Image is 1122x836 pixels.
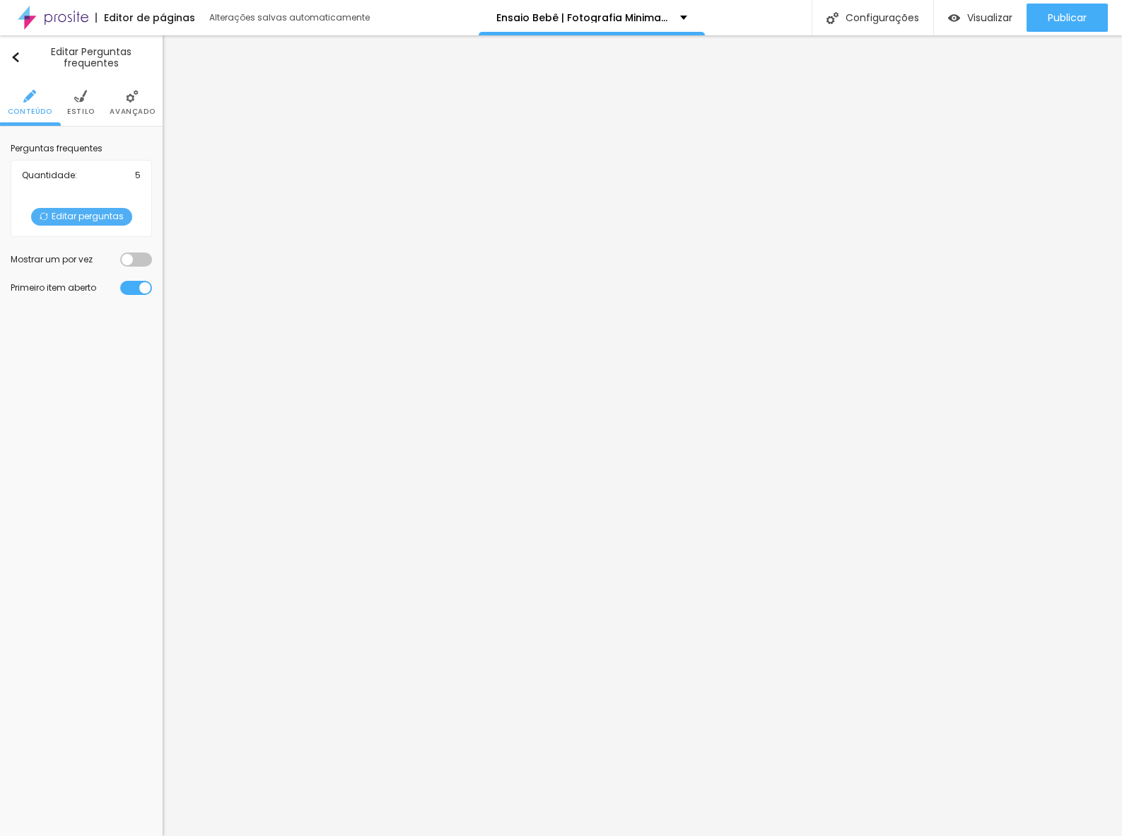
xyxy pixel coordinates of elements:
span: Publicar [1048,12,1087,23]
img: Icone [74,90,87,103]
span: Avançado [110,108,155,115]
span: Visualizar [967,12,1012,23]
p: Ensaio Bebê | Fotografia Minimalista e Afetiva [496,13,670,23]
div: Perguntas frequentes [11,144,152,153]
span: Conteúdo [8,108,52,115]
img: Icone [826,12,838,24]
span: Estilo [67,108,95,115]
img: Icone [40,212,48,221]
div: Editar Perguntas frequentes [11,46,152,69]
span: Editar perguntas [31,208,132,226]
img: Icone [126,90,139,103]
span: 5 [135,171,141,180]
div: Alterações salvas automaticamente [209,13,372,22]
div: Editor de páginas [95,13,195,23]
span: Quantidade : [22,171,77,180]
iframe: Editor [163,35,1122,836]
button: Publicar [1027,4,1108,32]
img: Icone [23,90,36,103]
button: Visualizar [934,4,1027,32]
img: view-1.svg [948,12,960,24]
img: Icone [11,52,21,63]
div: Primeiro item aberto [11,284,120,292]
div: Mostrar um por vez [11,255,120,264]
